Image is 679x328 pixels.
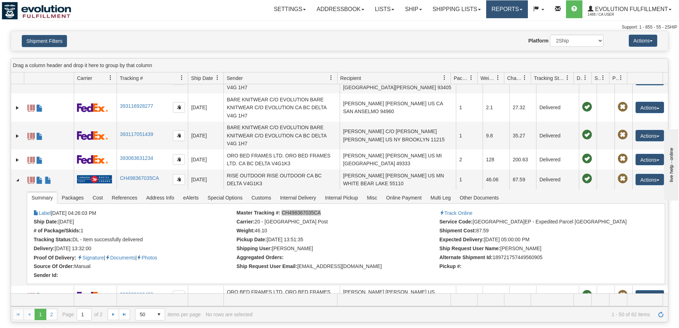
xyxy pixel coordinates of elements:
a: Proof of delivery images [137,255,157,261]
li: | | [34,254,235,262]
a: Label [27,101,35,113]
span: items per page [135,308,201,321]
span: 50 [140,311,149,318]
button: Copy to clipboard [173,291,185,301]
span: Pickup Not Assigned [618,74,628,84]
strong: Aggregated Orders: [237,254,284,260]
button: Copy to clipboard [173,154,185,165]
strong: Shipment Cost: [439,228,476,233]
td: Delivered [536,122,579,150]
a: CH498367035CA [282,210,321,216]
strong: Carrier: [237,219,255,224]
strong: Pickup Date: [237,237,267,242]
img: 20 - Canada Post [77,175,112,184]
span: Pickup Not Assigned [618,290,628,300]
span: Address Info [142,192,179,203]
td: 2 [456,286,483,306]
span: Page 1 [35,309,46,320]
a: Commercial Invoice [36,130,43,141]
a: Reports [486,0,528,18]
span: Packages [454,75,469,82]
td: Delivered [536,170,579,190]
td: BARE KNITWEAR C/O EVOLUTION BARE KNITWEAR C/O EVOLUTION CA BC DELTA V4G 1H7 [223,94,340,121]
button: Copy to clipboard [173,102,185,113]
span: Packages [57,192,88,203]
a: Commercial Invoice [36,153,43,165]
span: On time [582,102,592,112]
span: Customs [247,192,275,203]
td: [DATE] [188,122,223,150]
span: Ship Date [191,75,213,82]
li: 189721757449560905 [439,254,641,262]
td: [PERSON_NAME] [PERSON_NAME] US MN WHITE BEAR LAKE 55110 [340,170,456,190]
a: Expand [14,104,21,111]
a: Expand [14,293,21,300]
li: 20 - [GEOGRAPHIC_DATA] Post [237,219,438,226]
span: Carrier [77,75,92,82]
a: Other [45,173,52,185]
a: 393063631234 [120,155,153,161]
strong: Delivery: [34,246,55,251]
td: RISE OUTDOOR RISE OUTDOOR CA BC DELTA V4G1K3 [223,170,340,190]
span: Cost [88,192,107,203]
td: 87.59 [509,170,536,190]
td: [DATE] [188,170,223,190]
td: [DATE] [188,286,223,306]
a: Expand [14,132,21,140]
td: 46.06 [483,170,509,190]
button: Actions [636,154,664,165]
a: Evolution Fulfillment 1488 / CA User [582,0,677,18]
button: Copy to clipboard [173,174,185,185]
td: 27.32 [509,94,536,121]
span: eAlerts [179,192,203,203]
a: Label [27,130,35,141]
td: 1 [456,170,483,190]
button: Copy to clipboard [173,130,185,141]
strong: Expected Delivery: [439,237,484,242]
a: Label [27,173,35,185]
button: Actions [636,130,664,141]
button: Shipment Filters [22,35,67,47]
td: 128 [483,286,509,306]
a: Label [27,153,35,165]
strong: Shipping User: [237,246,272,251]
td: BARE KNITWEAR C/O EVOLUTION BARE KNITWEAR C/O EVOLUTION CA BC DELTA V4G 1H7 [223,122,340,150]
strong: Source Of Order: [34,263,74,269]
label: Platform [528,37,549,44]
div: Support: 1 - 855 - 55 - 2SHIP [2,24,677,30]
a: Settings [268,0,311,18]
a: Sender filter column settings [325,72,337,84]
img: 2 - FedEx Express® [77,155,108,164]
a: Label [27,290,35,301]
td: 163.77 [509,286,536,306]
a: Carrier filter column settings [104,72,117,84]
a: Packages filter column settings [465,72,477,84]
span: Tracking Status [534,75,565,82]
button: Actions [636,290,664,302]
span: Evolution Fulfillment [593,6,668,12]
li: [DATE] 13:32:00 [34,246,235,253]
span: Tracking # [120,75,143,82]
strong: # of Package/Skids: [34,228,81,233]
a: Commercial Invoice [36,290,43,301]
a: Weight filter column settings [492,72,504,84]
span: Summary [27,192,57,203]
td: 2.1 [483,94,509,121]
td: [PERSON_NAME] [PERSON_NAME] US CA SAN ANSELMO 94960 [340,94,456,121]
strong: Service Code: [439,219,473,224]
strong: Ship Date: [34,219,58,224]
span: Online Payment [382,192,426,203]
td: 1 [456,122,483,150]
li: [GEOGRAPHIC_DATA]EP - Expedited Parcel [GEOGRAPHIC_DATA] [439,219,641,226]
td: 2 [456,150,483,170]
a: 2 [46,309,57,320]
td: [PERSON_NAME] [PERSON_NAME] US [GEOGRAPHIC_DATA] 92264 [340,286,456,306]
td: 200.63 [509,150,536,170]
button: Actions [636,174,664,185]
a: Tracking # filter column settings [176,72,188,84]
li: [DATE] 05:00:00 PM [439,237,641,244]
li: [EMAIL_ADDRESS][DOMAIN_NAME] [237,263,438,271]
li: 46.10 [237,228,438,235]
strong: Ship Request User Name: [439,246,500,251]
strong: Alternate Shipment Id: [439,254,493,260]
